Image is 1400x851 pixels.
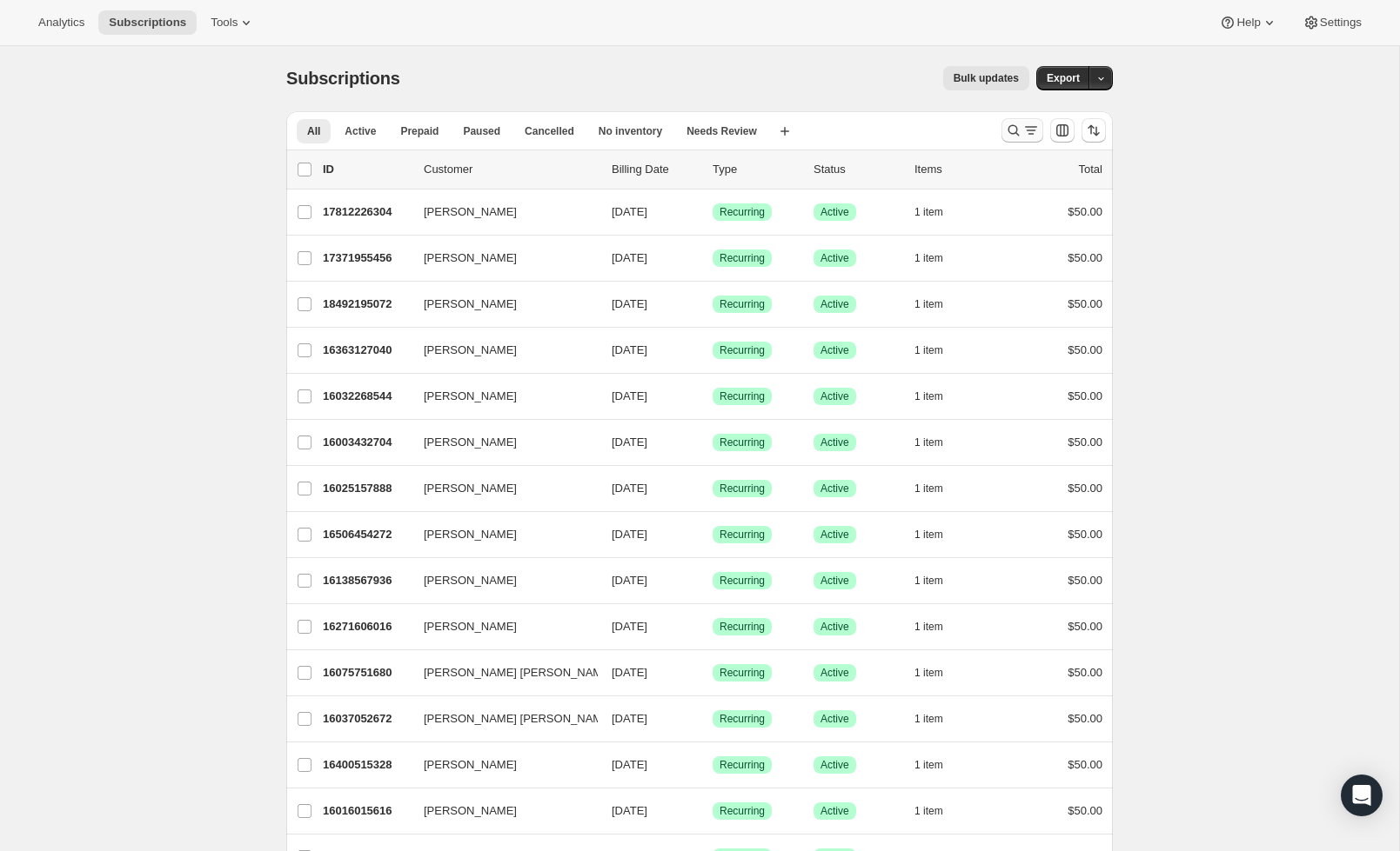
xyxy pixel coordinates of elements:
[413,475,587,502] button: [PERSON_NAME]
[914,666,943,680] span: 1 item
[914,712,943,726] span: 1 item
[599,124,662,138] span: No inventory
[413,705,587,733] button: [PERSON_NAME] [PERSON_NAME]
[323,710,410,728] p: 16037052672
[413,751,587,779] button: [PERSON_NAME]
[612,482,647,495] span: [DATE]
[821,482,849,495] span: Active
[821,343,849,357] span: Active
[720,712,765,726] span: Recurring
[323,388,410,405] p: 16032268544
[914,161,1001,178] div: Items
[1068,343,1102,356] span: $50.00
[914,435,943,449] span: 1 item
[612,804,647,817] span: [DATE]
[323,753,1102,777] div: 16400515328[PERSON_NAME][DATE]SuccessRecurringSuccessActive1 item$50.00
[914,758,943,772] span: 1 item
[1079,161,1102,178] p: Total
[1068,712,1102,725] span: $50.00
[323,384,1102,409] div: 16032268544[PERSON_NAME][DATE]SuccessRecurringSuccessActive1 item$50.00
[424,296,517,313] span: [PERSON_NAME]
[413,382,587,410] button: [PERSON_NAME]
[323,342,410,359] p: 16363127040
[821,758,849,772] span: Active
[821,620,849,634] span: Active
[1068,528,1102,541] span: $50.00
[914,568,962,593] button: 1 item
[200,10,265,35] button: Tools
[914,522,962,547] button: 1 item
[720,297,765,311] span: Recurring
[323,568,1102,593] div: 16138567936[PERSON_NAME][DATE]SuccessRecurringSuccessActive1 item$50.00
[413,567,587,595] button: [PERSON_NAME]
[612,297,647,310] span: [DATE]
[914,338,962,362] button: 1 item
[323,522,1102,547] div: 16506454272[PERSON_NAME][DATE]SuccessRecurringSuccessActive1 item$50.00
[821,804,849,818] span: Active
[914,292,962,316] button: 1 item
[413,198,587,226] button: [PERSON_NAME]
[424,756,517,774] span: [PERSON_NAME]
[720,205,765,219] span: Recurring
[720,804,765,818] span: Recurring
[413,613,587,641] button: [PERSON_NAME]
[771,119,799,143] button: Create new view
[424,161,598,178] p: Customer
[424,480,517,497] span: [PERSON_NAME]
[687,124,757,138] span: Needs Review
[612,251,647,264] span: [DATE]
[914,620,943,634] span: 1 item
[612,666,647,679] span: [DATE]
[612,389,647,402] span: [DATE]
[914,251,943,265] span: 1 item
[1068,297,1102,310] span: $50.00
[345,124,376,138] span: Active
[954,71,1019,85] span: Bulk updates
[713,161,800,178] div: Type
[821,574,849,588] span: Active
[720,389,765,403] span: Recurring
[821,251,849,265] span: Active
[943,66,1029,90] button: Bulk updates
[914,482,943,495] span: 1 item
[1236,16,1260,30] span: Help
[323,246,1102,270] div: 17371955456[PERSON_NAME][DATE]SuccessRecurringSuccessActive1 item$50.00
[323,203,410,221] p: 17812226304
[323,249,410,267] p: 17371955456
[1292,10,1372,35] button: Settings
[323,799,1102,823] div: 16016015616[PERSON_NAME][DATE]SuccessRecurringSuccessActive1 item$50.00
[720,343,765,357] span: Recurring
[1068,251,1102,264] span: $50.00
[323,572,410,589] p: 16138567936
[413,659,587,687] button: [PERSON_NAME] [PERSON_NAME]
[1036,66,1090,90] button: Export
[323,161,410,178] p: ID
[424,434,517,451] span: [PERSON_NAME]
[211,16,238,30] span: Tools
[914,384,962,409] button: 1 item
[612,712,647,725] span: [DATE]
[323,430,1102,455] div: 16003432704[PERSON_NAME][DATE]SuccessRecurringSuccessActive1 item$50.00
[1050,118,1075,143] button: Customize table column order and visibility
[1068,804,1102,817] span: $50.00
[323,707,1102,731] div: 16037052672[PERSON_NAME] [PERSON_NAME][DATE]SuccessRecurringSuccessActive1 item$50.00
[424,526,517,543] span: [PERSON_NAME]
[1068,758,1102,771] span: $50.00
[323,161,1102,178] div: IDCustomerBilling DateTypeStatusItemsTotal
[612,528,647,541] span: [DATE]
[323,292,1102,316] div: 18492195072[PERSON_NAME][DATE]SuccessRecurringSuccessActive1 item$50.00
[1068,666,1102,679] span: $50.00
[1001,118,1043,143] button: Search and filter results
[914,297,943,311] span: 1 item
[1068,435,1102,449] span: $50.00
[286,69,400,88] span: Subscriptions
[612,574,647,587] span: [DATE]
[720,482,765,495] span: Recurring
[914,246,962,270] button: 1 item
[1209,10,1288,35] button: Help
[413,336,587,364] button: [PERSON_NAME]
[914,799,962,823] button: 1 item
[463,124,500,138] span: Paused
[323,296,410,313] p: 18492195072
[400,124,439,138] span: Prepaid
